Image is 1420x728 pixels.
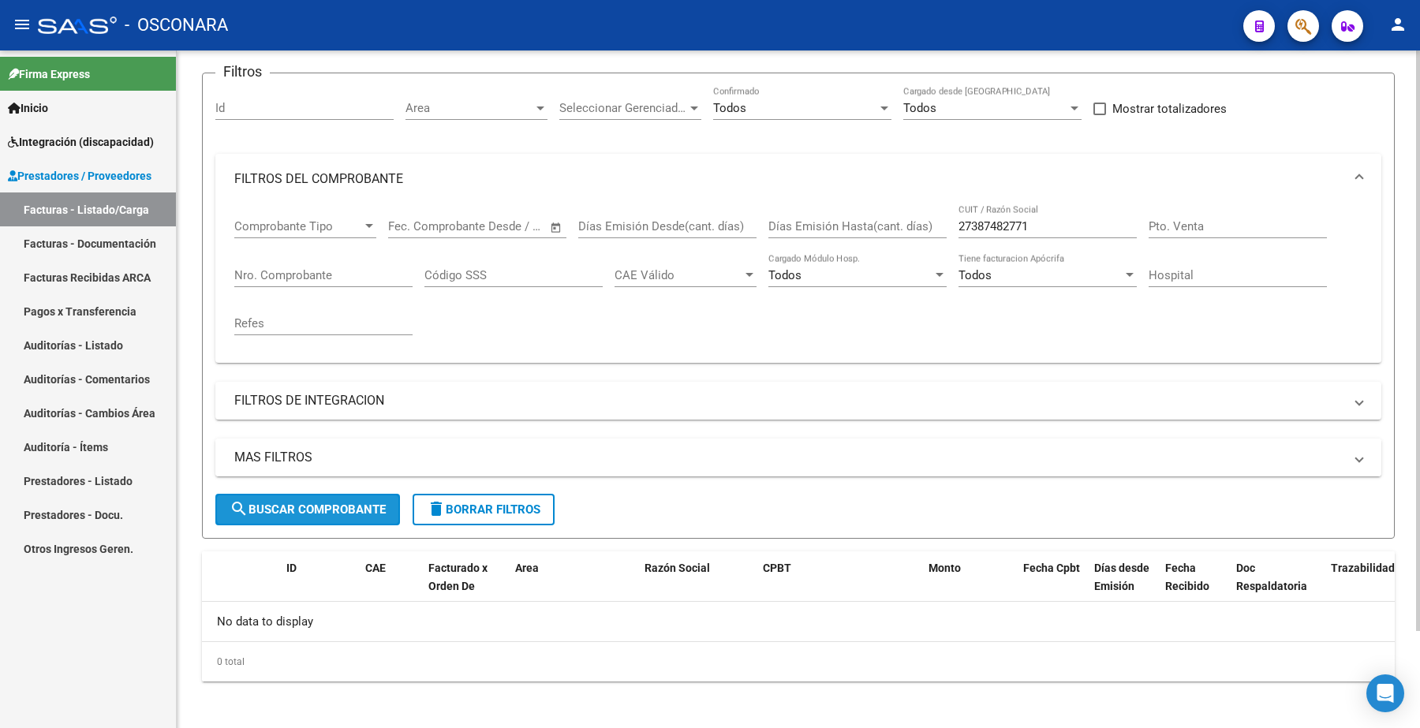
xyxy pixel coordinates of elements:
span: Fecha Cpbt [1023,562,1080,574]
button: Open calendar [547,218,566,237]
button: Buscar Comprobante [215,494,400,525]
datatable-header-cell: Razón Social [638,551,757,621]
span: ID [286,562,297,574]
span: Integración (discapacidad) [8,133,154,151]
button: Borrar Filtros [413,494,555,525]
div: FILTROS DEL COMPROBANTE [215,204,1381,363]
span: Inicio [8,99,48,117]
mat-icon: menu [13,15,32,34]
span: Mostrar totalizadores [1112,99,1227,118]
span: Buscar Comprobante [230,502,386,517]
span: Comprobante Tipo [234,219,362,233]
h3: Filtros [215,61,270,83]
span: Todos [903,101,936,115]
datatable-header-cell: Doc Respaldatoria [1230,551,1325,621]
datatable-header-cell: Días desde Emisión [1088,551,1159,621]
datatable-header-cell: Fecha Recibido [1159,551,1230,621]
span: Todos [713,101,746,115]
span: Razón Social [645,562,710,574]
datatable-header-cell: Monto [922,551,1017,621]
datatable-header-cell: ID [280,551,359,621]
span: Todos [958,268,992,282]
span: CAE Válido [615,268,742,282]
mat-expansion-panel-header: MAS FILTROS [215,439,1381,476]
mat-panel-title: FILTROS DEL COMPROBANTE [234,170,1343,188]
div: No data to display [202,602,1395,641]
mat-expansion-panel-header: FILTROS DE INTEGRACION [215,382,1381,420]
span: Facturado x Orden De [428,562,488,592]
span: Doc Respaldatoria [1236,562,1307,592]
input: Fecha fin [466,219,543,233]
span: CPBT [763,562,791,574]
datatable-header-cell: Area [509,551,615,621]
datatable-header-cell: Fecha Cpbt [1017,551,1088,621]
datatable-header-cell: Facturado x Orden De [422,551,509,621]
span: Trazabilidad [1331,562,1395,574]
span: Seleccionar Gerenciador [559,101,687,115]
span: Area [405,101,533,115]
mat-icon: search [230,499,248,518]
mat-icon: delete [427,499,446,518]
datatable-header-cell: CAE [359,551,422,621]
span: Area [515,562,539,574]
span: Borrar Filtros [427,502,540,517]
datatable-header-cell: Trazabilidad [1325,551,1419,621]
mat-icon: person [1388,15,1407,34]
mat-expansion-panel-header: FILTROS DEL COMPROBANTE [215,154,1381,204]
div: Open Intercom Messenger [1366,674,1404,712]
datatable-header-cell: CPBT [757,551,922,621]
mat-panel-title: FILTROS DE INTEGRACION [234,392,1343,409]
div: 0 total [202,642,1395,681]
input: Fecha inicio [388,219,452,233]
mat-panel-title: MAS FILTROS [234,449,1343,466]
span: Prestadores / Proveedores [8,167,151,185]
span: Fecha Recibido [1165,562,1209,592]
span: Días desde Emisión [1094,562,1149,592]
span: Firma Express [8,65,90,83]
span: Monto [929,562,961,574]
span: CAE [365,562,386,574]
span: Todos [768,268,802,282]
span: - OSCONARA [125,8,228,43]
